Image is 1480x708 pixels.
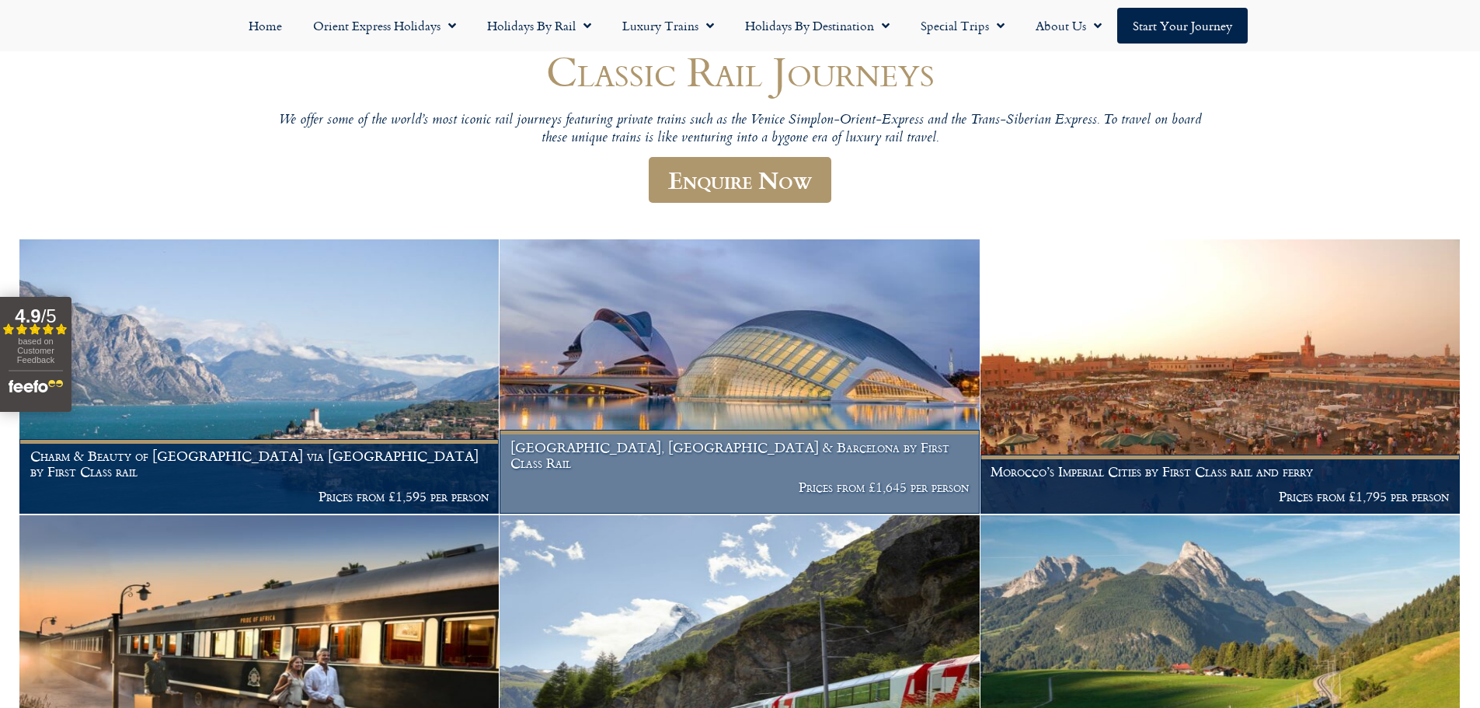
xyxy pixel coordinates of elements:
a: Start your Journey [1117,8,1248,44]
h1: Charm & Beauty of [GEOGRAPHIC_DATA] via [GEOGRAPHIC_DATA] by First Class rail [30,448,489,479]
a: About Us [1020,8,1117,44]
a: Special Trips [905,8,1020,44]
a: Enquire Now [649,157,831,203]
a: Charm & Beauty of [GEOGRAPHIC_DATA] via [GEOGRAPHIC_DATA] by First Class rail Prices from £1,595 ... [19,239,500,514]
a: Holidays by Rail [472,8,607,44]
a: Holidays by Destination [730,8,905,44]
h1: Classic Rail Journeys [274,48,1207,94]
p: Prices from £1,645 per person [510,480,969,495]
nav: Menu [8,8,1472,44]
h1: [GEOGRAPHIC_DATA], [GEOGRAPHIC_DATA] & Barcelona by First Class Rail [510,440,969,470]
a: [GEOGRAPHIC_DATA], [GEOGRAPHIC_DATA] & Barcelona by First Class Rail Prices from £1,645 per person [500,239,980,514]
a: Luxury Trains [607,8,730,44]
p: We offer some of the world’s most iconic rail journeys featuring private trains such as the Venic... [274,112,1207,148]
a: Orient Express Holidays [298,8,472,44]
a: Morocco’s Imperial Cities by First Class rail and ferry Prices from £1,795 per person [980,239,1461,514]
a: Home [233,8,298,44]
h1: Morocco’s Imperial Cities by First Class rail and ferry [991,464,1449,480]
p: Prices from £1,595 per person [30,489,489,504]
p: Prices from £1,795 per person [991,489,1449,504]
